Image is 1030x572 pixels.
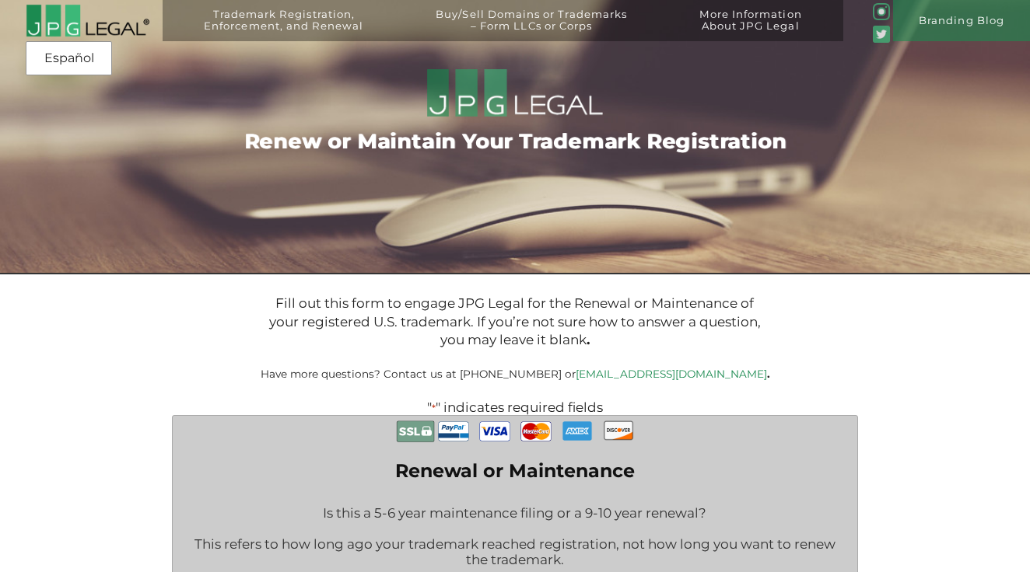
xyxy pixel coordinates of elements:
a: Buy/Sell Domains or Trademarks– Form LLCs or Corps [405,9,658,50]
img: MasterCard [520,416,552,447]
small: Have more questions? Contact us at [PHONE_NUMBER] or [261,368,770,380]
img: PayPal [438,416,469,447]
img: Discover [603,416,634,445]
img: Visa [479,416,510,447]
b: . [587,332,590,347]
b: . [767,368,770,380]
img: Twitter_Social_Icon_Rounded_Square_Color-mid-green3-90.png [873,26,890,43]
a: Trademark Registration,Enforcement, and Renewal [173,9,394,50]
legend: Renewal or Maintenance [395,459,635,482]
a: [EMAIL_ADDRESS][DOMAIN_NAME] [576,368,767,380]
img: AmEx [562,416,593,446]
a: Español [30,44,107,72]
p: " " indicates required fields [134,399,896,415]
img: 2016-logo-black-letters-3-r.png [26,4,149,37]
img: glyph-logo_May2016-green3-90.png [873,3,890,20]
a: More InformationAbout JPG Legal [668,9,832,50]
p: Fill out this form to engage JPG Legal for the Renewal or Maintenance of your registered U.S. tra... [268,295,762,349]
img: Secure Payment with SSL [396,416,435,448]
